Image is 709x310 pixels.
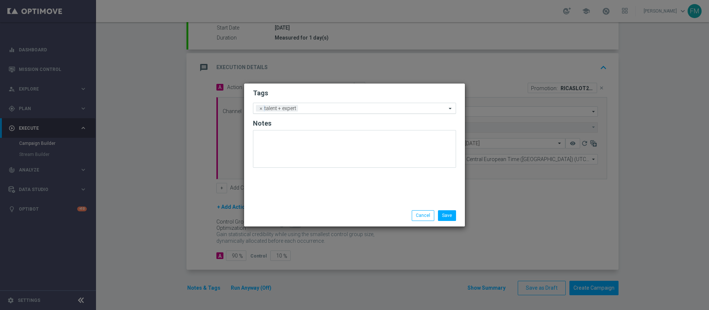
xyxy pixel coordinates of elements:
span: × [258,105,264,112]
h2: Notes [253,119,456,128]
h2: Tags [253,89,456,98]
span: talent + expert [263,105,298,112]
button: Save [438,210,456,221]
button: Cancel [412,210,434,221]
ng-select: talent + expert [253,103,456,114]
